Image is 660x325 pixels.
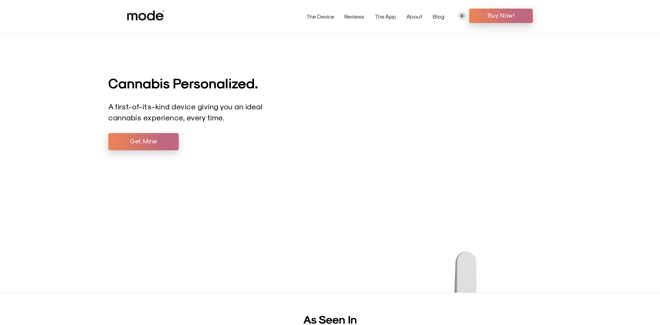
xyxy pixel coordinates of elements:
a: 0 [458,12,466,20]
a: About [406,13,422,20]
a: The Device [306,13,334,20]
a: The App [375,13,396,20]
h1: Cannabis Personalized. [108,74,323,91]
p: A first-of-its-kind device giving you an ideal cannabis experience, every time. [108,101,265,123]
a: Buy Now! [469,9,533,23]
span: Get Mine [113,136,174,146]
a: Blog [433,13,444,20]
a: Get Mine [108,133,179,150]
a: Reviews [344,13,364,20]
span: Buy Now! [474,10,528,20]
